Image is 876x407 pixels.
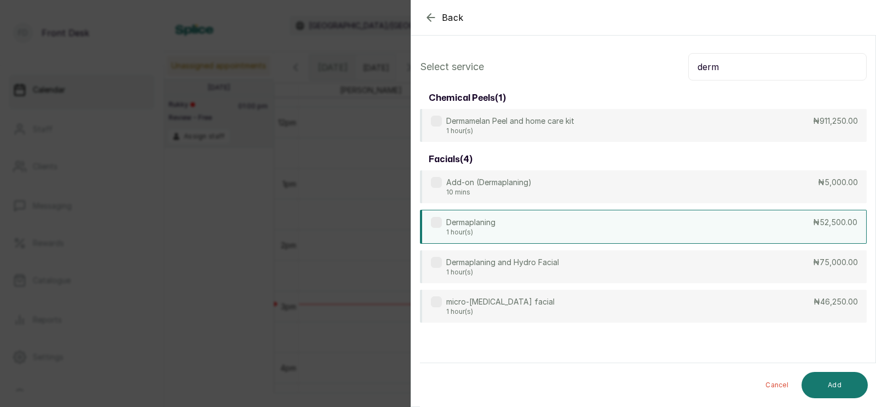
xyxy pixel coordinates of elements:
p: Dermaplaning [446,217,495,228]
p: Dermaplaning and Hydro Facial [446,257,559,268]
button: Cancel [757,372,797,398]
span: Back [442,11,464,24]
p: ₦46,250.00 [814,296,858,307]
p: 1 hour(s) [446,268,559,277]
p: ₦5,000.00 [818,177,858,188]
h3: facials ( 4 ) [429,153,472,166]
p: Add-on (Dermaplaning) [446,177,532,188]
h3: chemical peels ( 1 ) [429,91,506,105]
input: Search. [688,53,867,81]
p: 10 mins [446,188,532,197]
p: micro-[MEDICAL_DATA] facial [446,296,555,307]
p: Dermamelan Peel and home care kit [446,116,574,127]
p: ₦52,500.00 [813,217,857,228]
p: 1 hour(s) [446,228,495,237]
p: ₦911,250.00 [813,116,858,127]
p: 1 hour(s) [446,127,574,135]
button: Add [802,372,868,398]
button: Back [424,11,464,24]
p: Select service [420,59,484,74]
p: ₦75,000.00 [813,257,858,268]
p: 1 hour(s) [446,307,555,316]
